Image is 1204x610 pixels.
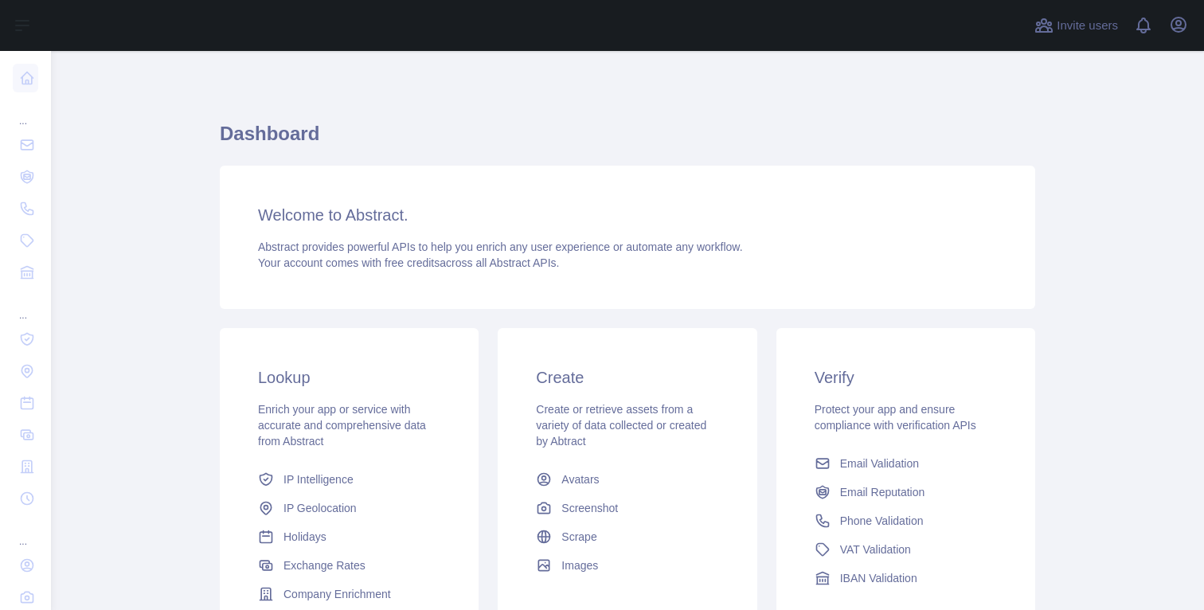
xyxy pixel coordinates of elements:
[808,564,1003,592] a: IBAN Validation
[252,522,447,551] a: Holidays
[13,96,38,127] div: ...
[13,516,38,548] div: ...
[283,471,354,487] span: IP Intelligence
[561,471,599,487] span: Avatars
[258,256,559,269] span: Your account comes with across all Abstract APIs.
[258,366,440,389] h3: Lookup
[840,456,919,471] span: Email Validation
[258,240,743,253] span: Abstract provides powerful APIs to help you enrich any user experience or automate any workflow.
[1057,17,1118,35] span: Invite users
[283,529,326,545] span: Holidays
[252,465,447,494] a: IP Intelligence
[536,366,718,389] h3: Create
[385,256,440,269] span: free credits
[530,465,725,494] a: Avatars
[561,557,598,573] span: Images
[815,366,997,389] h3: Verify
[283,500,357,516] span: IP Geolocation
[815,403,976,432] span: Protect your app and ensure compliance with verification APIs
[561,500,618,516] span: Screenshot
[840,484,925,500] span: Email Reputation
[252,580,447,608] a: Company Enrichment
[283,557,365,573] span: Exchange Rates
[808,478,1003,506] a: Email Reputation
[530,494,725,522] a: Screenshot
[808,535,1003,564] a: VAT Validation
[252,551,447,580] a: Exchange Rates
[840,570,917,586] span: IBAN Validation
[13,290,38,322] div: ...
[1031,13,1121,38] button: Invite users
[530,522,725,551] a: Scrape
[808,506,1003,535] a: Phone Validation
[840,542,911,557] span: VAT Validation
[536,403,706,448] span: Create or retrieve assets from a variety of data collected or created by Abtract
[808,449,1003,478] a: Email Validation
[220,121,1035,159] h1: Dashboard
[530,551,725,580] a: Images
[561,529,596,545] span: Scrape
[252,494,447,522] a: IP Geolocation
[258,403,426,448] span: Enrich your app or service with accurate and comprehensive data from Abstract
[258,204,997,226] h3: Welcome to Abstract.
[840,513,924,529] span: Phone Validation
[283,586,391,602] span: Company Enrichment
